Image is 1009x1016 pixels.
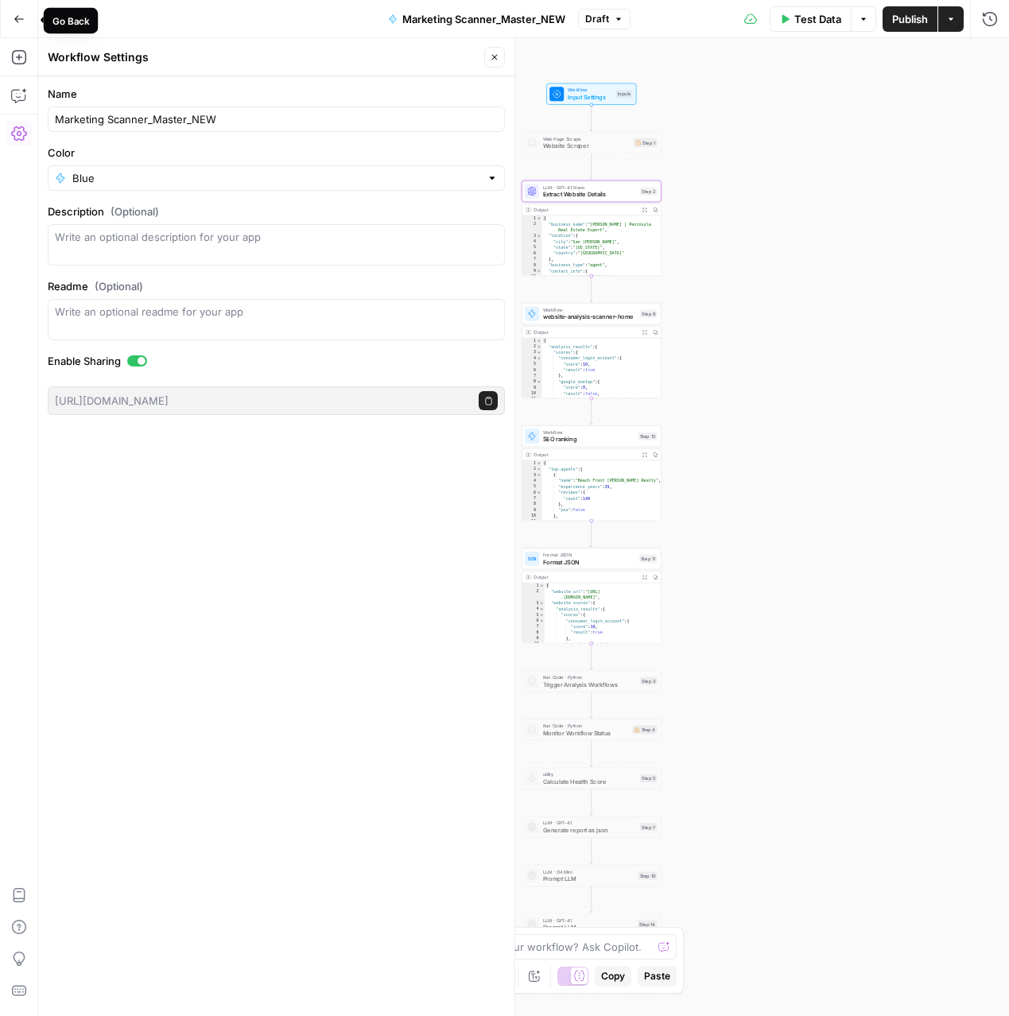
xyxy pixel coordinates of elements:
div: LLM · O4 MiniPrompt LLMStep 10 [522,865,662,886]
div: Step 2 [640,187,658,195]
span: Toggle code folding, rows 11 through 18 [537,519,541,525]
span: Toggle code folding, rows 3 through 38 [537,350,541,355]
span: Toggle code folding, rows 10 through 14 [539,642,544,647]
span: website-analysis-scanner-home [543,312,637,321]
div: Workflow Settings [48,49,479,65]
div: LLM · GPT-4.1Generate report as jsonStep 7 [522,816,662,838]
span: Toggle code folding, rows 6 through 9 [539,618,544,623]
div: 3 [522,350,542,355]
span: (Optional) [95,278,143,294]
div: 5 [522,245,542,250]
span: Prompt LLM [543,874,635,883]
div: Run Code · PythonMonitor Workflow StatusStep 4 [522,719,662,740]
g: Edge from step_8 to step_15 [590,398,592,425]
div: WorkflowInput SettingsInputs [522,83,662,105]
g: Edge from step_5 to step_7 [590,789,592,816]
div: 6 [522,250,542,256]
span: Toggle code folding, rows 8 through 12 [537,379,541,385]
label: Enable Sharing [48,353,505,369]
span: Test Data [794,11,841,27]
span: Toggle code folding, rows 1 through 82 [537,460,541,466]
div: Output [534,328,636,335]
div: Format JSONFormat JSONStep 11Output{ "website_url":"[URL] .[DOMAIN_NAME]", "website scores":{ "an... [522,548,662,643]
div: LLM · GPT-4.1Prompt LLMStep 14 [522,913,662,935]
div: 1 [522,215,542,221]
span: Run Code · Python [543,722,629,729]
span: Web Page Scrape [543,135,631,142]
div: 5 [522,362,542,367]
g: Edge from step_2 to step_8 [590,276,592,302]
div: 2 [522,222,542,234]
g: Edge from step_1 to step_2 [590,153,592,180]
button: Paste [638,966,677,987]
div: 11 [522,519,542,525]
span: Marketing Scanner_Master_NEW [402,11,565,27]
span: Workflow [568,87,612,94]
span: Paste [644,969,670,983]
span: Generate report as json [543,826,637,835]
span: Toggle code folding, rows 3 through 101 [539,600,544,606]
div: 2 [522,344,542,350]
div: 2 [522,589,545,601]
span: Prompt LLM [543,923,635,932]
g: Edge from step_3 to step_4 [590,692,592,718]
div: Step 10 [638,871,658,879]
div: 4 [522,355,542,361]
div: Output [534,206,636,213]
div: 8 [522,630,545,635]
g: Edge from step_10 to step_14 [590,886,592,913]
g: Edge from step_11 to step_3 [590,643,592,669]
div: 8 [522,502,542,507]
label: Readme [48,278,505,294]
div: 1 [522,460,542,466]
div: 7 [522,373,542,378]
div: Step 5 [640,774,658,782]
div: Step 1 [634,138,657,147]
button: Test Data [770,6,851,32]
span: Draft [585,12,609,26]
div: Step 11 [639,555,658,563]
div: Step 14 [638,921,657,929]
span: Toggle code folding, rows 4 through 7 [537,355,541,361]
input: Untitled [55,111,498,127]
div: 5 [522,612,545,618]
div: 6 [522,367,542,373]
div: WorkflowSEO rankingStep 15Output{ "top-agents":[ { "name":"Beach Front [PERSON_NAME] Realty", "ex... [522,425,662,521]
div: 3 [522,233,542,238]
span: Publish [892,11,928,27]
label: Description [48,204,505,219]
div: 11 [522,397,542,409]
span: Toggle code folding, rows 3 through 10 [537,472,541,478]
div: Run Code · PythonTrigger Analysis WorkflowsStep 3 [522,670,662,692]
label: Name [48,86,505,102]
span: Website Scraper [543,142,631,150]
div: Step 7 [640,823,658,831]
input: Blue [72,170,480,186]
div: 2 [522,467,542,472]
g: Edge from start to step_1 [590,105,592,131]
span: (Optional) [111,204,159,219]
span: Toggle code folding, rows 1 through 22 [537,215,541,221]
div: Go Back [52,14,89,28]
span: LLM · O4 Mini [543,868,635,875]
div: 9 [522,636,545,642]
g: Edge from step_7 to step_10 [590,838,592,864]
span: utility [543,770,637,778]
span: Monitor Workflow Status [543,728,629,737]
span: Workflow [543,429,635,436]
span: Toggle code folding, rows 1 through 99 [537,338,541,343]
div: 7 [522,624,545,630]
g: Edge from step_4 to step_5 [590,741,592,767]
label: Color [48,145,505,161]
span: LLM · GPT-4.1 Nano [543,184,637,191]
div: 4 [522,239,542,245]
div: Workflowwebsite-analysis-scanner-homeStep 8Output{ "analysis_results":{ "scores":{ "consumer_logi... [522,303,662,398]
span: Calculate Health Score [543,777,637,785]
div: 9 [522,385,542,390]
div: 4 [522,478,542,483]
div: 6 [522,618,545,623]
span: Format JSON [543,557,636,566]
div: 8 [522,262,542,268]
div: 9 [522,268,542,273]
span: Toggle code folding, rows 4 through 99 [539,607,544,612]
